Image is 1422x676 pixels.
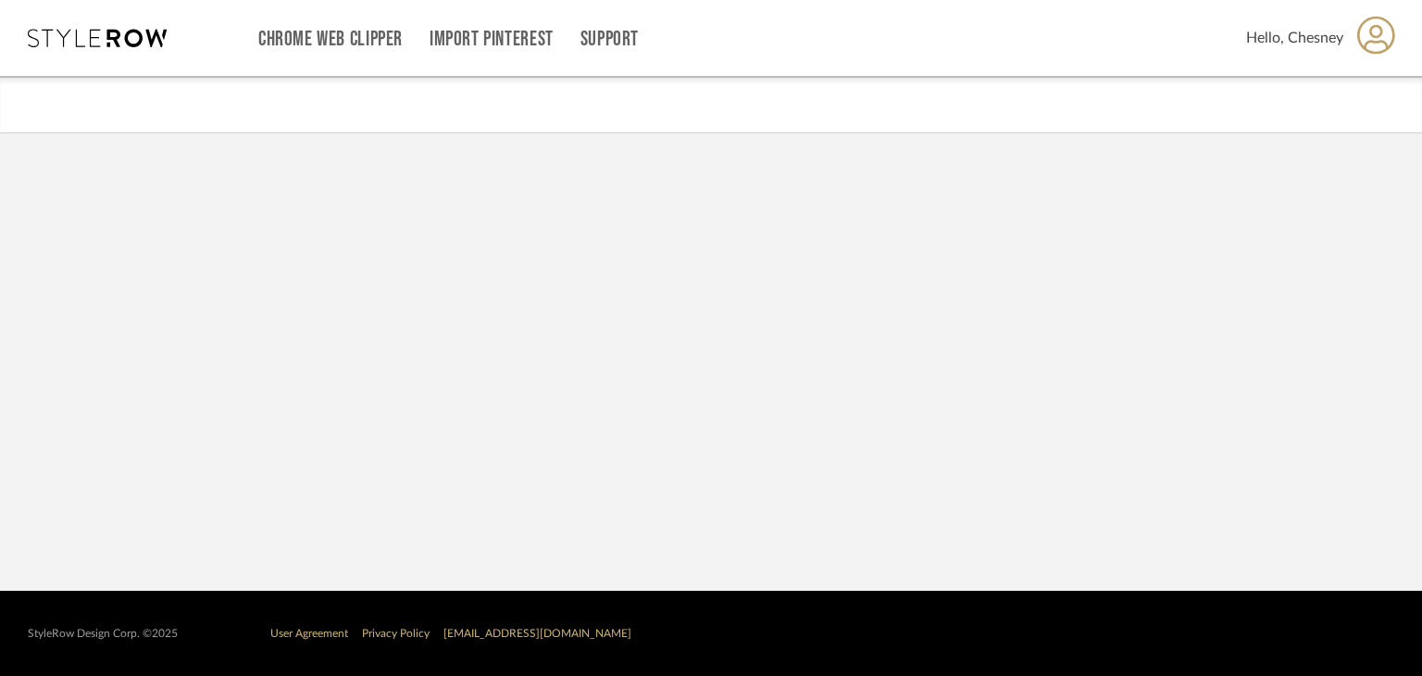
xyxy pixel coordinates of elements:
a: Support [580,31,639,47]
a: User Agreement [270,628,348,639]
div: StyleRow Design Corp. ©2025 [28,627,178,641]
span: Hello, Chesney [1246,27,1343,49]
a: Privacy Policy [362,628,430,639]
a: [EMAIL_ADDRESS][DOMAIN_NAME] [443,628,631,639]
a: Chrome Web Clipper [258,31,403,47]
a: Import Pinterest [430,31,554,47]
